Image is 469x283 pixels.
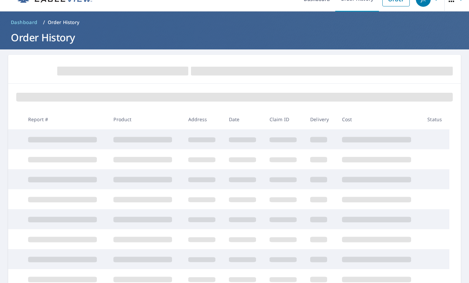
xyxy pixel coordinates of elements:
a: Dashboard [8,17,40,28]
p: Order History [48,19,80,26]
th: Product [108,109,183,129]
th: Cost [337,109,422,129]
nav: breadcrumb [8,17,461,28]
th: Status [422,109,449,129]
h1: Order History [8,30,461,44]
th: Report # [23,109,108,129]
th: Address [183,109,223,129]
li: / [43,18,45,26]
th: Delivery [305,109,337,129]
th: Date [223,109,264,129]
th: Claim ID [264,109,305,129]
span: Dashboard [11,19,38,26]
